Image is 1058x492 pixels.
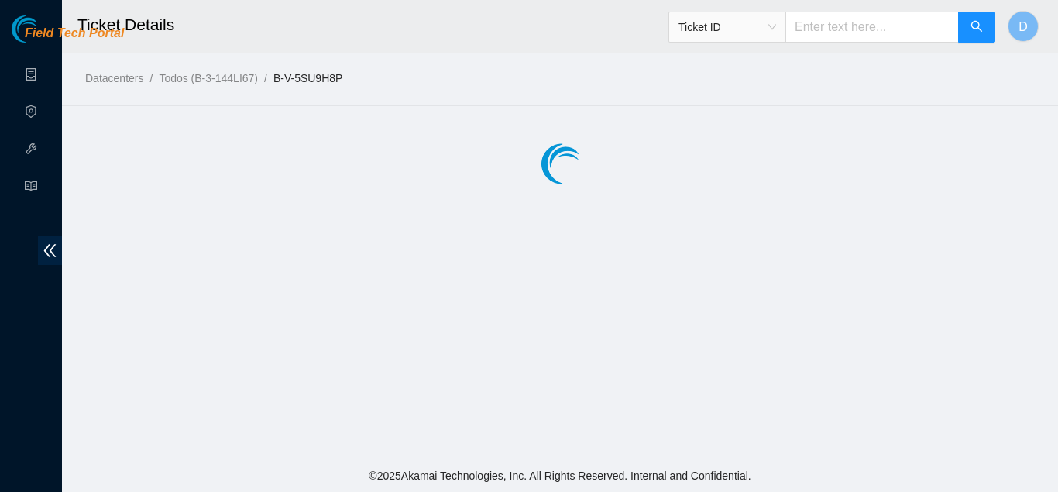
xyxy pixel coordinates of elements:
span: double-left [38,236,62,265]
span: search [970,20,983,35]
span: D [1018,17,1028,36]
a: B-V-5SU9H8P [273,72,342,84]
button: search [958,12,995,43]
span: read [25,173,37,204]
span: / [264,72,267,84]
a: Todos (B-3-144LI67) [159,72,258,84]
footer: © 2025 Akamai Technologies, Inc. All Rights Reserved. Internal and Confidential. [62,459,1058,492]
a: Datacenters [85,72,143,84]
span: Field Tech Portal [25,26,124,41]
img: Akamai Technologies [12,15,78,43]
span: / [149,72,153,84]
span: Ticket ID [678,15,776,39]
a: Akamai TechnologiesField Tech Portal [12,28,124,48]
input: Enter text here... [785,12,959,43]
button: D [1008,11,1039,42]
